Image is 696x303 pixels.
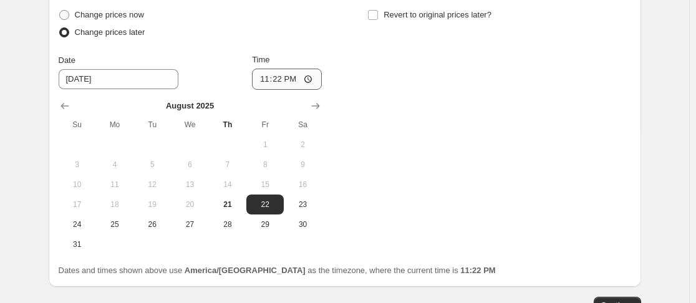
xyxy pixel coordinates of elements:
[171,115,208,135] th: Wednesday
[209,214,246,234] button: Thursday August 28 2025
[252,55,269,64] span: Time
[289,140,316,150] span: 2
[59,155,96,175] button: Sunday August 3 2025
[133,214,171,234] button: Tuesday August 26 2025
[214,200,241,209] span: 21
[284,115,321,135] th: Saturday
[64,239,91,249] span: 31
[64,219,91,229] span: 24
[214,219,241,229] span: 28
[284,195,321,214] button: Saturday August 23 2025
[75,27,145,37] span: Change prices later
[171,195,208,214] button: Wednesday August 20 2025
[214,120,241,130] span: Th
[185,266,306,275] b: America/[GEOGRAPHIC_DATA]
[176,160,203,170] span: 6
[284,214,321,234] button: Saturday August 30 2025
[251,219,279,229] span: 29
[384,10,491,19] span: Revert to original prices later?
[284,135,321,155] button: Saturday August 2 2025
[460,266,495,275] b: 11:22 PM
[101,160,128,170] span: 4
[101,200,128,209] span: 18
[289,219,316,229] span: 30
[96,214,133,234] button: Monday August 25 2025
[284,175,321,195] button: Saturday August 16 2025
[171,214,208,234] button: Wednesday August 27 2025
[176,120,203,130] span: We
[59,214,96,234] button: Sunday August 24 2025
[214,160,241,170] span: 7
[138,180,166,190] span: 12
[176,219,203,229] span: 27
[75,10,144,19] span: Change prices now
[246,135,284,155] button: Friday August 1 2025
[251,200,279,209] span: 22
[59,195,96,214] button: Sunday August 17 2025
[96,195,133,214] button: Monday August 18 2025
[251,140,279,150] span: 1
[251,180,279,190] span: 15
[133,155,171,175] button: Tuesday August 5 2025
[133,195,171,214] button: Tuesday August 19 2025
[171,175,208,195] button: Wednesday August 13 2025
[101,180,128,190] span: 11
[251,120,279,130] span: Fr
[64,120,91,130] span: Su
[246,214,284,234] button: Friday August 29 2025
[133,175,171,195] button: Tuesday August 12 2025
[246,175,284,195] button: Friday August 15 2025
[214,180,241,190] span: 14
[64,180,91,190] span: 10
[289,180,316,190] span: 16
[59,234,96,254] button: Sunday August 31 2025
[246,115,284,135] th: Friday
[251,160,279,170] span: 8
[96,115,133,135] th: Monday
[138,219,166,229] span: 26
[59,69,178,89] input: 8/21/2025
[101,219,128,229] span: 25
[64,160,91,170] span: 3
[176,200,203,209] span: 20
[96,155,133,175] button: Monday August 4 2025
[96,175,133,195] button: Monday August 11 2025
[59,175,96,195] button: Sunday August 10 2025
[289,120,316,130] span: Sa
[209,115,246,135] th: Thursday
[289,160,316,170] span: 9
[209,195,246,214] button: Today Thursday August 21 2025
[64,200,91,209] span: 17
[133,115,171,135] th: Tuesday
[246,195,284,214] button: Friday August 22 2025
[138,120,166,130] span: Tu
[209,155,246,175] button: Thursday August 7 2025
[138,160,166,170] span: 5
[138,200,166,209] span: 19
[59,266,496,275] span: Dates and times shown above use as the timezone, where the current time is
[284,155,321,175] button: Saturday August 9 2025
[209,175,246,195] button: Thursday August 14 2025
[59,55,75,65] span: Date
[171,155,208,175] button: Wednesday August 6 2025
[59,115,96,135] th: Sunday
[252,69,322,90] input: 12:00
[176,180,203,190] span: 13
[101,120,128,130] span: Mo
[289,200,316,209] span: 23
[307,97,324,115] button: Show next month, September 2025
[246,155,284,175] button: Friday August 8 2025
[56,97,74,115] button: Show previous month, July 2025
